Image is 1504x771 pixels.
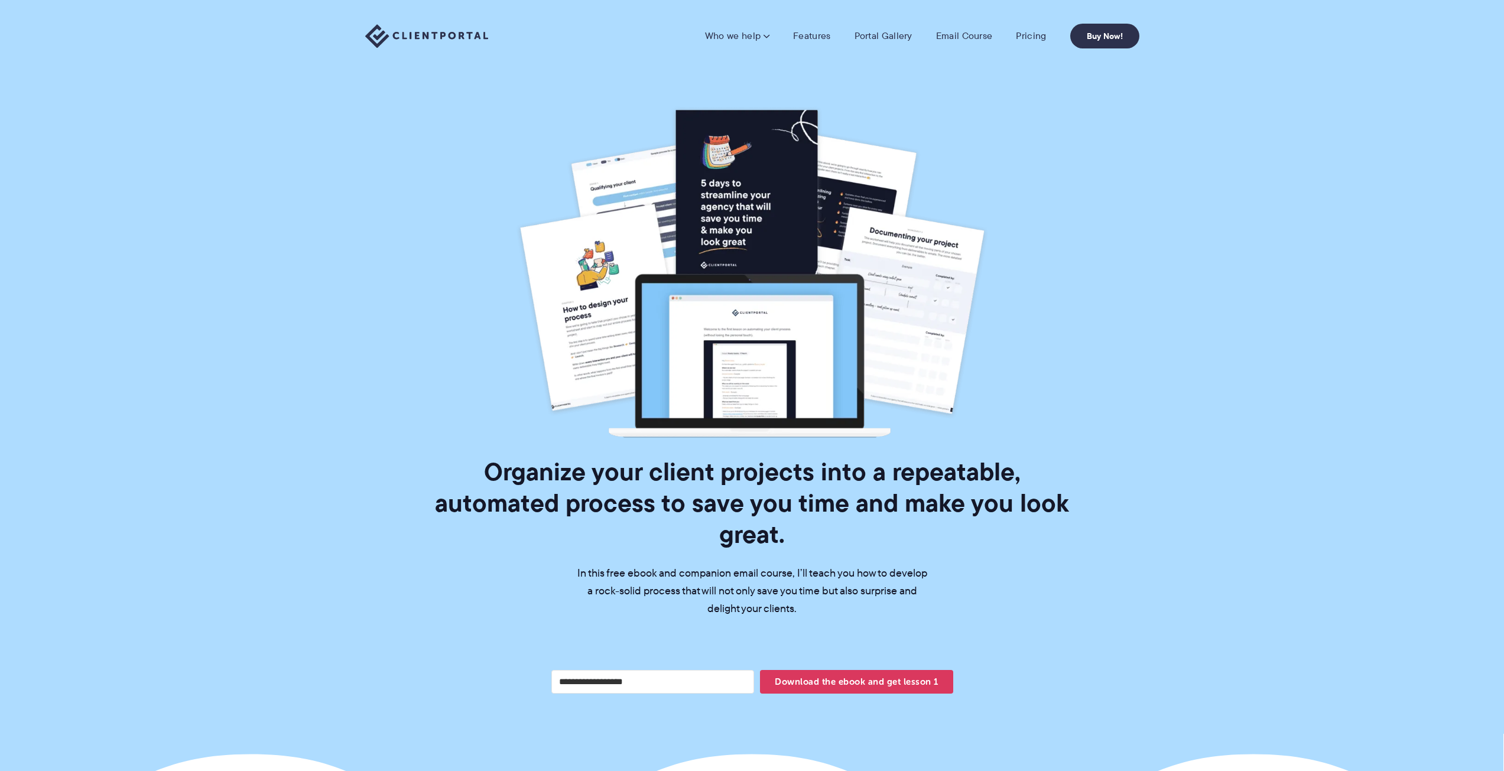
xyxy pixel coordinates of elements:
[855,30,912,42] a: Portal Gallery
[551,670,755,694] input: Your email address
[793,30,830,42] a: Features
[760,670,953,694] button: Download the ebook and get lesson 1
[420,456,1084,550] h1: Organize your client projects into a repeatable, automated process to save you time and make you ...
[760,672,953,692] span: Download the ebook and get lesson 1
[705,30,769,42] a: Who we help
[575,565,930,618] p: In this free ebook and companion email course, I’ll teach you how to develop a rock-solid process...
[936,30,993,42] a: Email Course
[1016,30,1046,42] a: Pricing
[1070,24,1139,48] a: Buy Now!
